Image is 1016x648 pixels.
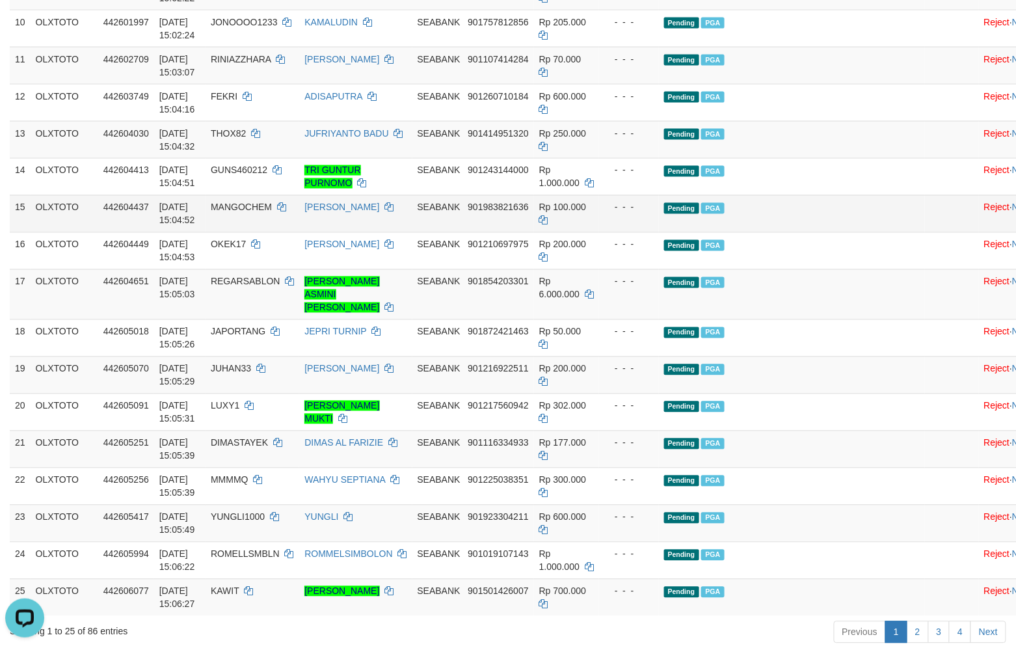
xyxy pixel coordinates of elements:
[468,165,528,176] span: Copy 901243144000 to clipboard
[539,401,586,411] span: Rp 302.000
[304,438,383,448] a: DIMAS AL FARIZIE
[211,512,265,522] span: YUNGLI1000
[103,438,149,448] span: 442605251
[103,202,149,213] span: 442604437
[159,512,195,535] span: [DATE] 15:05:49
[10,158,31,195] td: 14
[701,129,724,140] span: Marked by aubferri
[211,54,271,64] span: RINIAZZHARA
[10,579,31,616] td: 25
[10,121,31,158] td: 13
[10,319,31,357] td: 18
[159,54,195,77] span: [DATE] 15:03:07
[604,164,654,177] div: - - -
[984,549,1010,560] a: Reject
[31,357,98,394] td: OLXTOTO
[604,53,654,66] div: - - -
[539,239,586,250] span: Rp 200.000
[10,84,31,121] td: 12
[984,239,1010,250] a: Reject
[604,127,654,140] div: - - -
[468,475,528,485] span: Copy 901225038351 to clipboard
[304,364,379,374] a: [PERSON_NAME]
[10,620,414,638] div: Showing 1 to 25 of 86 entries
[304,54,379,64] a: [PERSON_NAME]
[304,239,379,250] a: [PERSON_NAME]
[103,128,149,139] span: 442604030
[664,327,699,338] span: Pending
[468,239,528,250] span: Copy 901210697975 to clipboard
[304,128,388,139] a: JUFRIYANTO BADU
[539,128,586,139] span: Rp 250.000
[664,439,699,450] span: Pending
[604,238,654,251] div: - - -
[304,327,366,337] a: JEPRI TURNIP
[418,165,461,176] span: SEABANK
[468,586,528,597] span: Copy 901501426007 to clipboard
[604,90,654,103] div: - - -
[539,202,586,213] span: Rp 100.000
[468,54,528,64] span: Copy 901107414284 to clipboard
[701,401,724,412] span: Marked by aubferri
[31,468,98,505] td: OLXTOTO
[664,166,699,177] span: Pending
[159,401,195,424] span: [DATE] 15:05:31
[604,437,654,450] div: - - -
[604,511,654,524] div: - - -
[159,17,195,40] span: [DATE] 15:02:24
[31,195,98,232] td: OLXTOTO
[211,364,251,374] span: JUHAN33
[103,327,149,337] span: 442605018
[970,621,1006,643] a: Next
[468,438,528,448] span: Copy 901116334933 to clipboard
[701,92,724,103] span: Marked by aubferri
[604,16,654,29] div: - - -
[159,475,195,498] span: [DATE] 15:05:39
[664,203,699,214] span: Pending
[984,364,1010,374] a: Reject
[159,549,195,573] span: [DATE] 15:06:22
[539,512,586,522] span: Rp 600.000
[31,10,98,47] td: OLXTOTO
[604,399,654,412] div: - - -
[304,165,360,189] a: TRI GUNTUR PURNOMO
[211,128,246,139] span: THOX82
[10,195,31,232] td: 15
[949,621,971,643] a: 4
[304,202,379,213] a: [PERSON_NAME]
[664,240,699,251] span: Pending
[664,550,699,561] span: Pending
[418,277,461,287] span: SEABANK
[984,277,1010,287] a: Reject
[31,232,98,269] td: OLXTOTO
[10,468,31,505] td: 22
[539,17,586,27] span: Rp 205.000
[103,586,149,597] span: 442606077
[31,431,98,468] td: OLXTOTO
[984,438,1010,448] a: Reject
[604,201,654,214] div: - - -
[539,586,586,597] span: Rp 700.000
[103,165,149,176] span: 442604413
[418,239,461,250] span: SEABANK
[103,549,149,560] span: 442605994
[159,586,195,610] span: [DATE] 15:06:27
[664,364,699,375] span: Pending
[159,91,195,115] span: [DATE] 15:04:16
[304,401,379,424] a: [PERSON_NAME] MUKTI
[159,202,195,226] span: [DATE] 15:04:52
[539,91,586,101] span: Rp 600.000
[984,401,1010,411] a: Reject
[418,364,461,374] span: SEABANK
[984,128,1010,139] a: Reject
[468,128,528,139] span: Copy 901414951320 to clipboard
[31,542,98,579] td: OLXTOTO
[604,275,654,288] div: - - -
[159,239,195,263] span: [DATE] 15:04:53
[468,364,528,374] span: Copy 901216922511 to clipboard
[304,277,379,313] a: [PERSON_NAME] ASMINI [PERSON_NAME]
[159,277,195,300] span: [DATE] 15:05:03
[159,128,195,152] span: [DATE] 15:04:32
[211,277,280,287] span: REGARSABLON
[701,203,724,214] span: Marked by aubferri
